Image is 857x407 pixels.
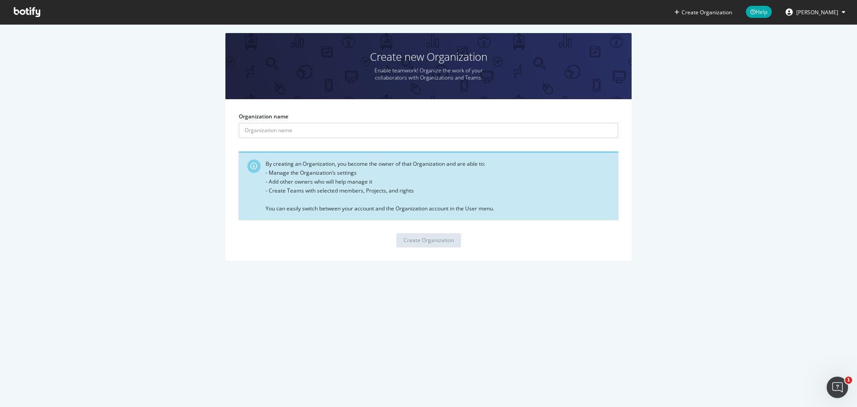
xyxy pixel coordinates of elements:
[827,377,848,398] iframe: Intercom live chat
[778,5,853,19] button: [PERSON_NAME]
[845,377,852,384] span: 1
[404,236,454,244] div: Create Organization
[796,8,838,16] span: Jonas Correia
[362,67,495,81] p: Enable teamwork! Organize the work of your collaborators with Organizations and Teams.
[746,6,772,18] span: Help
[239,123,618,138] input: Organization name
[239,113,288,120] label: Organization name
[396,233,461,248] button: Create Organization
[674,8,732,17] button: Create Organization
[225,51,632,63] h1: Create new Organization
[266,159,612,213] div: By creating an Organization, you become the owner of that Organization and are able to: - Manage ...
